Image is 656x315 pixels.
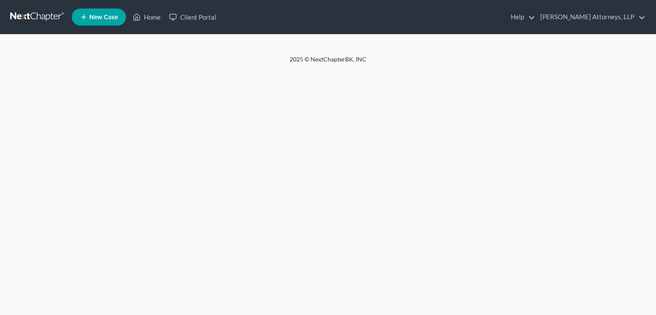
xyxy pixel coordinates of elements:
a: Home [129,9,165,25]
a: Help [507,9,535,25]
new-legal-case-button: New Case [72,9,126,26]
a: Client Portal [165,9,220,25]
a: [PERSON_NAME] Attorneys, LLP [536,9,645,25]
div: 2025 © NextChapterBK, INC [85,55,571,70]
